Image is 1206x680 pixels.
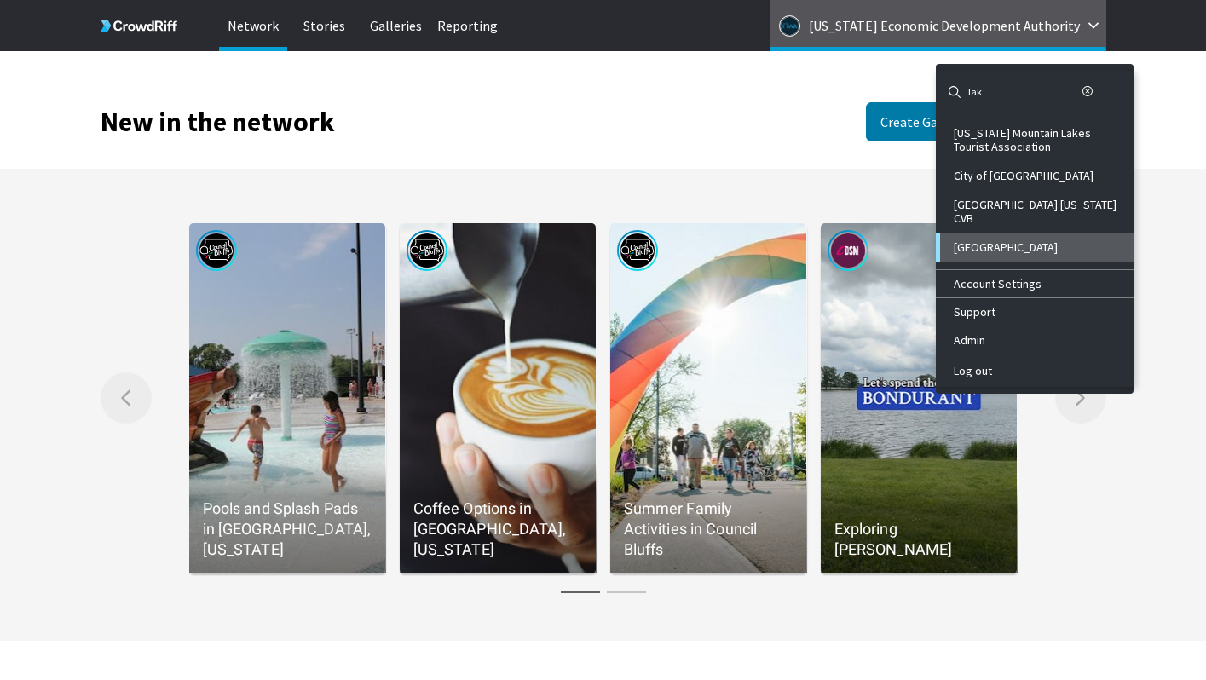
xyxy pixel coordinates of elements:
div: [GEOGRAPHIC_DATA] [954,240,1120,254]
button: City of [GEOGRAPHIC_DATA] [940,161,1134,190]
a: Published by Unleash Council BluffsSummer Family Activities in Council Bluffs [610,223,807,573]
button: [GEOGRAPHIC_DATA] [936,233,1134,262]
p: Coffee Options in [GEOGRAPHIC_DATA], [US_STATE] [413,498,583,560]
p: Pools and Splash Pads in [GEOGRAPHIC_DATA], [US_STATE] [203,498,372,560]
div: [US_STATE] Mountain Lakes Tourist Association [954,126,1120,153]
p: Exploring [PERSON_NAME] [834,519,1004,560]
a: Published by Unleash Council BluffsCoffee Options in [GEOGRAPHIC_DATA], [US_STATE] [400,223,597,573]
h1: New in the network [101,110,335,134]
button: [GEOGRAPHIC_DATA] [US_STATE] CVB [940,190,1134,233]
button: Gallery page 1 [557,584,603,600]
button: Gallery page 2 [603,584,649,600]
button: Create Gallery [866,102,997,141]
a: Account Settings [936,270,1134,297]
div: [GEOGRAPHIC_DATA] [US_STATE] CVB [954,198,1120,225]
button: Log out [940,354,1134,387]
button: [US_STATE] Mountain Lakes Tourist Association [940,118,1134,161]
a: Published by Catch Des MoinesExploring [PERSON_NAME] [821,223,1018,573]
a: Admin [936,326,1134,354]
a: Published by Unleash Council BluffsPools and Splash Pads in [GEOGRAPHIC_DATA], [US_STATE] [189,223,386,573]
img: Logo for Iowa Economic Development Authority [779,15,800,37]
p: Summer Family Activities in Council Bluffs [624,498,793,560]
a: Support. Opens in a new tab. [936,298,1134,326]
p: [US_STATE] Economic Development Authority [809,12,1080,39]
div: City of [GEOGRAPHIC_DATA] [954,169,1120,182]
input: general.navigation.search [936,71,1106,112]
